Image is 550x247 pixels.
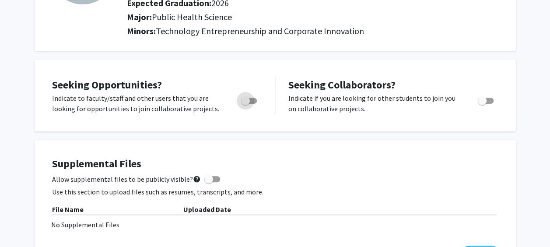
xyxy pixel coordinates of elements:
[52,158,498,170] h4: Supplemental Files
[127,26,500,36] h2: Minors:
[127,12,500,22] h2: Major:
[288,78,396,92] span: Seeking Collaborators?
[193,174,201,184] mat-icon: help
[51,219,499,230] div: No Supplemental Files
[52,205,84,214] b: File Name
[52,174,201,184] span: Allow supplemental files to be publicly visible?
[7,208,37,240] iframe: Chat
[156,25,364,36] span: Technology Entrepreneurship and Corporate Innovation
[52,93,224,114] p: Indicate to faculty/staff and other users that you are looking for opportunities to join collabor...
[238,93,262,106] div: Toggle
[152,11,232,22] span: Public Health Science
[288,93,461,114] p: Indicate if you are looking for other students to join you on collaborative projects.
[52,187,498,197] p: Use this section to upload files such as resumes, transcripts, and more.
[52,78,162,92] span: Seeking Opportunities?
[474,93,498,106] div: Toggle
[183,205,231,214] b: Uploaded Date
